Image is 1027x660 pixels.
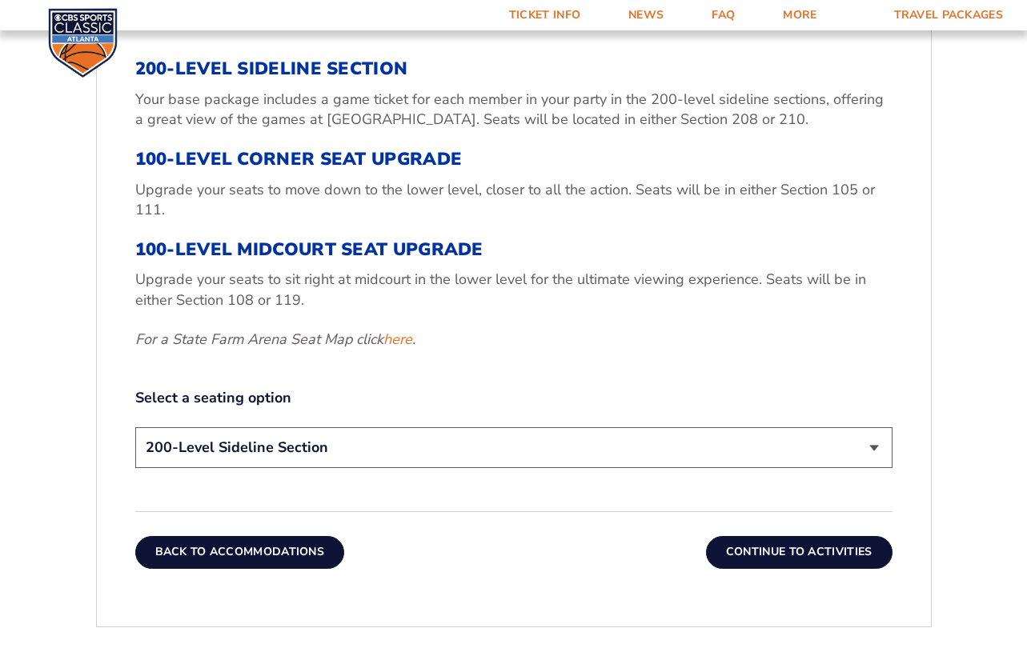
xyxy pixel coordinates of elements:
em: For a State Farm Arena Seat Map click . [135,330,415,349]
h3: 100-Level Corner Seat Upgrade [135,149,893,170]
p: Your base package includes a game ticket for each member in your party in the 200-level sideline ... [135,90,893,130]
p: Upgrade your seats to move down to the lower level, closer to all the action. Seats will be in ei... [135,180,893,220]
h3: 100-Level Midcourt Seat Upgrade [135,239,893,260]
p: Upgrade your seats to sit right at midcourt in the lower level for the ultimate viewing experienc... [135,270,893,310]
button: Continue To Activities [706,536,893,568]
label: Select a seating option [135,388,893,408]
a: here [383,330,412,350]
button: Back To Accommodations [135,536,345,568]
img: CBS Sports Classic [48,8,118,78]
h3: 200-Level Sideline Section [135,58,893,79]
